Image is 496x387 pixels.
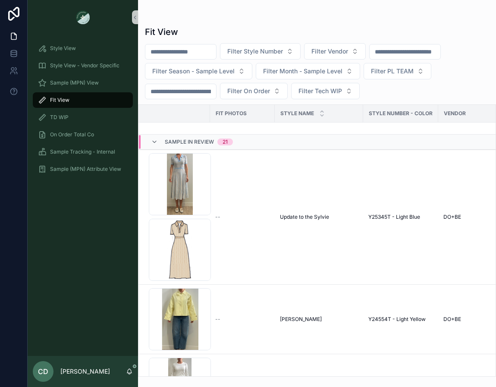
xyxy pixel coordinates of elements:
span: Style View [50,45,76,52]
span: Update to the Sylvie [280,214,329,220]
span: Vendor [444,110,466,117]
span: Filter PL TEAM [371,67,414,76]
button: Select Button [220,83,288,99]
span: Fit Photos [216,110,247,117]
h1: Fit View [145,26,178,38]
a: -- [215,316,270,323]
span: Style View - Vendor Specific [50,62,119,69]
a: Sample (MPN) View [33,75,133,91]
a: On Order Total Co [33,127,133,142]
button: Select Button [256,63,360,79]
span: [PERSON_NAME] [280,316,322,323]
span: Filter Tech WIP [298,87,342,95]
a: Sample (MPN) Attribute View [33,161,133,177]
button: Select Button [291,83,360,99]
a: Update to the Sylvie [280,214,358,220]
span: Sample (MPN) View [50,79,99,86]
button: Select Button [364,63,431,79]
span: Sample (MPN) Attribute View [50,166,121,173]
span: TD WIP [50,114,69,121]
span: Y24554T - Light Yellow [368,316,426,323]
a: Fit View [33,92,133,108]
a: Sample Tracking - Internal [33,144,133,160]
span: Style Number - Color [369,110,433,117]
a: [PERSON_NAME] [280,316,358,323]
span: DO+BE [443,214,461,220]
span: -- [215,316,220,323]
p: [PERSON_NAME] [60,367,110,376]
span: Fit View [50,97,69,104]
div: scrollable content [28,35,138,188]
span: Sample In Review [165,138,214,145]
span: STYLE NAME [280,110,314,117]
span: Filter On Order [227,87,270,95]
span: Y25345T - Light Blue [368,214,420,220]
button: Select Button [220,43,301,60]
span: Filter Season - Sample Level [152,67,235,76]
a: -- [215,214,270,220]
span: Sample Tracking - Internal [50,148,115,155]
button: Select Button [304,43,366,60]
span: On Order Total Co [50,131,94,138]
a: Y25345T - Light Blue [368,214,433,220]
span: Filter Month - Sample Level [263,67,342,76]
a: Style View [33,41,133,56]
a: TD WIP [33,110,133,125]
a: Y24554T - Light Yellow [368,316,433,323]
div: 21 [223,138,228,145]
span: Filter Style Number [227,47,283,56]
span: CD [38,366,48,377]
button: Select Button [145,63,252,79]
a: Style View - Vendor Specific [33,58,133,73]
span: -- [215,214,220,220]
span: Filter Vendor [311,47,348,56]
img: App logo [76,10,90,24]
span: DO+BE [443,316,461,323]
